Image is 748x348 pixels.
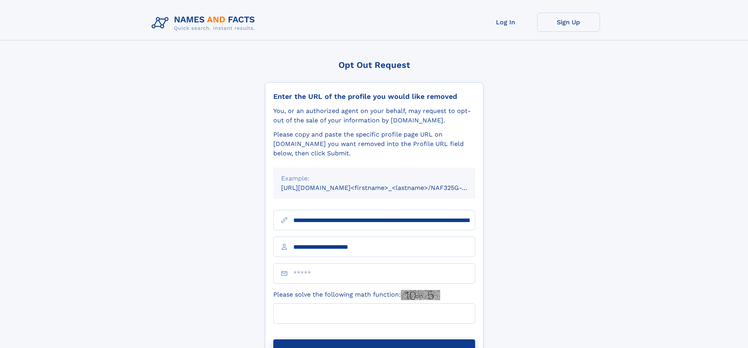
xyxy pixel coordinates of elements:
[148,13,262,34] img: Logo Names and Facts
[281,174,467,183] div: Example:
[474,13,537,32] a: Log In
[273,130,475,158] div: Please copy and paste the specific profile page URL on [DOMAIN_NAME] you want removed into the Pr...
[273,290,440,300] label: Please solve the following math function:
[273,106,475,125] div: You, or an authorized agent on your behalf, may request to opt-out of the sale of your informatio...
[537,13,600,32] a: Sign Up
[281,184,490,191] small: [URL][DOMAIN_NAME]<firstname>_<lastname>/NAF325G-xxxxxxxx
[273,92,475,101] div: Enter the URL of the profile you would like removed
[265,60,483,70] div: Opt Out Request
